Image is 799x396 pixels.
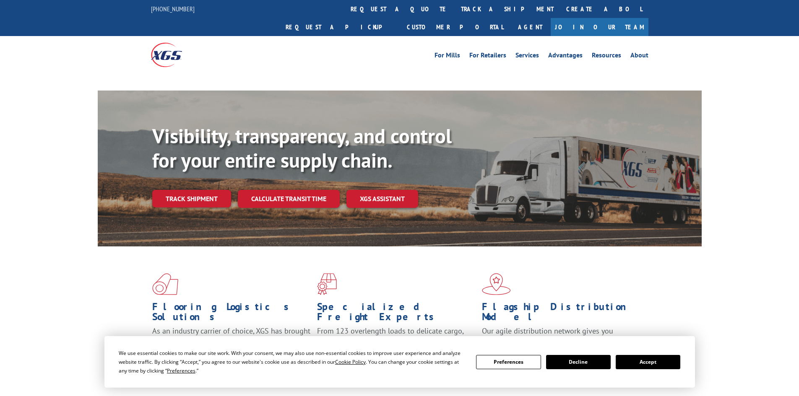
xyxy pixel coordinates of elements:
img: xgs-icon-flagship-distribution-model-red [482,273,511,295]
a: Services [515,52,539,61]
a: For Mills [435,52,460,61]
span: Preferences [167,367,195,374]
div: Cookie Consent Prompt [104,336,695,388]
h1: Flooring Logistics Solutions [152,302,311,326]
a: XGS ASSISTANT [346,190,418,208]
button: Accept [616,355,680,369]
a: Resources [592,52,621,61]
span: Cookie Policy [335,358,366,365]
p: From 123 overlength loads to delicate cargo, our experienced staff knows the best way to move you... [317,326,476,363]
a: Calculate transit time [238,190,340,208]
a: Join Our Team [551,18,648,36]
a: Advantages [548,52,583,61]
b: Visibility, transparency, and control for your entire supply chain. [152,123,452,173]
button: Decline [546,355,611,369]
a: Customer Portal [401,18,510,36]
button: Preferences [476,355,541,369]
a: For Retailers [469,52,506,61]
img: xgs-icon-total-supply-chain-intelligence-red [152,273,178,295]
h1: Specialized Freight Experts [317,302,476,326]
a: About [630,52,648,61]
img: xgs-icon-focused-on-flooring-red [317,273,337,295]
a: Request a pickup [279,18,401,36]
div: We use essential cookies to make our site work. With your consent, we may also use non-essential ... [119,349,466,375]
span: Our agile distribution network gives you nationwide inventory management on demand. [482,326,636,346]
a: [PHONE_NUMBER] [151,5,195,13]
h1: Flagship Distribution Model [482,302,640,326]
span: As an industry carrier of choice, XGS has brought innovation and dedication to flooring logistics... [152,326,310,356]
a: Track shipment [152,190,231,207]
a: Agent [510,18,551,36]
